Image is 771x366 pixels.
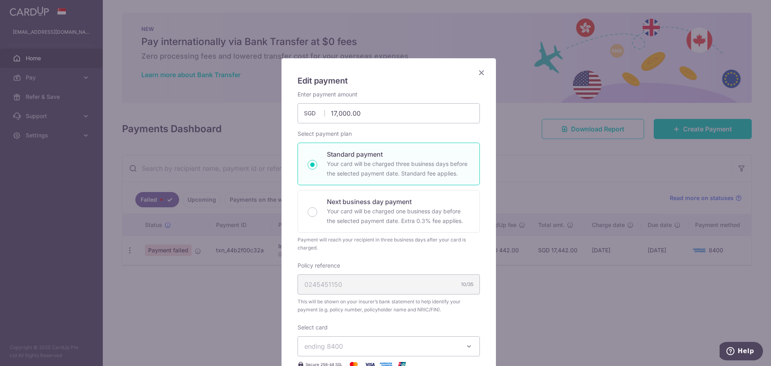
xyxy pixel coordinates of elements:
span: ending 8400 [304,342,343,350]
label: Select payment plan [298,130,352,138]
button: Close [477,68,486,78]
label: Enter payment amount [298,90,357,98]
p: Next business day payment [327,197,470,207]
iframe: Opens a widget where you can find more information [720,342,763,362]
label: Policy reference [298,262,340,270]
p: Your card will be charged one business day before the selected payment date. Extra 0.3% fee applies. [327,207,470,226]
h5: Edit payment [298,74,480,87]
input: 0.00 [298,103,480,123]
label: Select card [298,323,328,331]
span: SGD [304,109,325,117]
p: Your card will be charged three business days before the selected payment date. Standard fee appl... [327,159,470,178]
button: ending 8400 [298,336,480,356]
div: Payment will reach your recipient in three business days after your card is charged. [298,236,480,252]
div: 10/35 [461,280,473,288]
p: Standard payment [327,149,470,159]
span: This will be shown on your insurer’s bank statement to help identify your payment (e.g. policy nu... [298,298,480,314]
